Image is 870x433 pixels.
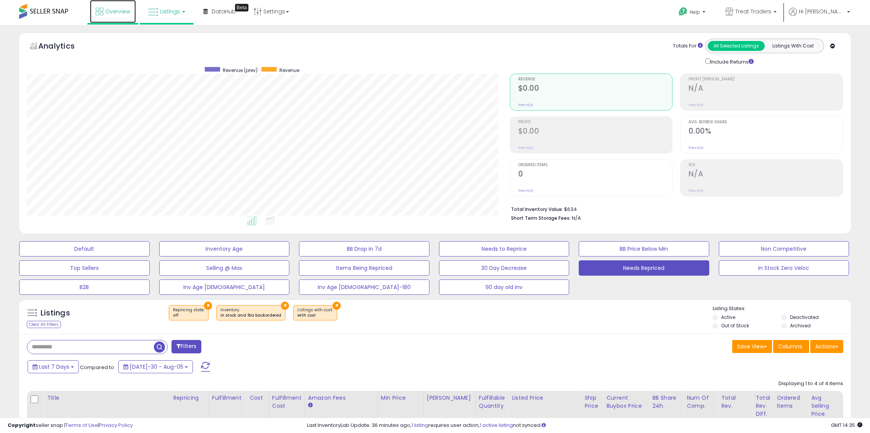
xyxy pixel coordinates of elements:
span: DataHub [212,8,236,15]
b: Short Term Storage Fees: [511,215,571,221]
div: Total Rev. Diff. [756,394,770,418]
div: Listed Price [512,394,578,402]
span: Compared to: [80,364,115,371]
div: with cost [297,313,333,318]
div: Ship Price [584,394,600,410]
button: All Selected Listings [708,41,765,51]
span: ROI [689,163,843,167]
div: Displaying 1 to 4 of 4 items [779,380,843,387]
i: Get Help [678,7,688,16]
h2: 0 [518,170,672,180]
small: Prev: N/A [689,188,704,193]
p: Listing States: [713,305,851,312]
span: Listings [160,8,180,15]
small: Prev: N/A [518,103,533,107]
button: Items Being Repriced [299,260,429,276]
a: Terms of Use [65,422,98,429]
button: Columns [773,340,809,353]
div: Avg Selling Price [811,394,839,418]
button: Inv Age [DEMOGRAPHIC_DATA] [159,279,290,295]
div: Cost [250,394,266,402]
div: seller snap | | [8,422,133,429]
a: Privacy Policy [99,422,133,429]
button: Listings With Cost [764,41,821,51]
span: Revenue (prev) [223,67,258,74]
small: Prev: N/A [689,103,704,107]
div: Num of Comp. [687,394,715,410]
div: Tooltip anchor [235,4,248,11]
div: in stock and fba backordered [220,313,281,318]
button: Needs to Reprice [439,241,570,257]
strong: Copyright [8,422,36,429]
div: Fulfillment [212,394,243,402]
div: Include Returns [700,57,763,66]
li: $634 [511,204,837,213]
b: Total Inventory Value: [511,206,563,212]
h2: 0.00% [689,127,843,137]
span: Avg. Buybox Share [689,120,843,124]
h2: $0.00 [518,127,672,137]
div: Fulfillment Cost [272,394,302,410]
div: Total Rev. [721,394,749,410]
button: 30 Day Decrease [439,260,570,276]
div: BB Share 24h. [652,394,680,410]
div: Repricing [173,394,206,402]
div: Amazon Fees [308,394,374,402]
span: 2025-08-13 14:35 GMT [831,422,862,429]
button: Actions [810,340,843,353]
span: Inventory : [220,307,281,319]
button: Selling @ Max [159,260,290,276]
label: Archived [790,322,811,329]
a: 1 active listing [480,422,513,429]
button: Last 7 Days [28,360,79,373]
small: Prev: N/A [689,145,704,150]
div: Totals For [673,42,703,50]
div: Current Buybox Price [606,394,646,410]
h2: N/A [689,170,843,180]
div: Title [47,394,166,402]
div: Clear All Filters [27,321,61,328]
label: Out of Stock [721,322,749,329]
button: × [204,302,212,310]
div: Min Price [381,394,420,402]
h5: Listings [41,308,70,319]
a: Help [672,1,713,25]
h5: Analytics [38,41,90,53]
button: Top Sellers [19,260,150,276]
button: B2B [19,279,150,295]
button: [DATE]-30 - Aug-05 [118,360,193,373]
label: Active [721,314,735,320]
div: Fulfillable Quantity [479,394,505,410]
button: × [333,302,341,310]
button: In Stock Zero Veloc [719,260,849,276]
span: Repricing state : [173,307,204,319]
span: Profit [PERSON_NAME] [689,77,843,82]
h2: $0.00 [518,84,672,94]
span: Revenue [279,67,299,74]
button: 90 day old inv [439,279,570,295]
a: Hi [PERSON_NAME] [789,8,850,25]
small: Prev: N/A [518,145,533,150]
span: Hi [PERSON_NAME] [799,8,845,15]
small: Prev: N/A [518,188,533,193]
span: Help [690,9,700,15]
button: Inv Age [DEMOGRAPHIC_DATA]-180 [299,279,429,295]
span: Profit [518,120,672,124]
button: Default [19,241,150,257]
span: [DATE]-30 - Aug-05 [130,363,183,371]
button: BB Price Below Min [579,241,709,257]
button: Inventory Age [159,241,290,257]
div: [PERSON_NAME] [427,394,472,402]
span: N/A [572,214,581,222]
button: × [281,302,289,310]
button: Needs Repriced [579,260,709,276]
h2: N/A [689,84,843,94]
button: Non Competitive [719,241,849,257]
button: Filters [171,340,201,353]
small: Amazon Fees. [308,402,313,409]
span: Last 7 Days [39,363,69,371]
span: Revenue [518,77,672,82]
button: BB Drop in 7d [299,241,429,257]
label: Deactivated [790,314,819,320]
a: 1 listing [411,422,428,429]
